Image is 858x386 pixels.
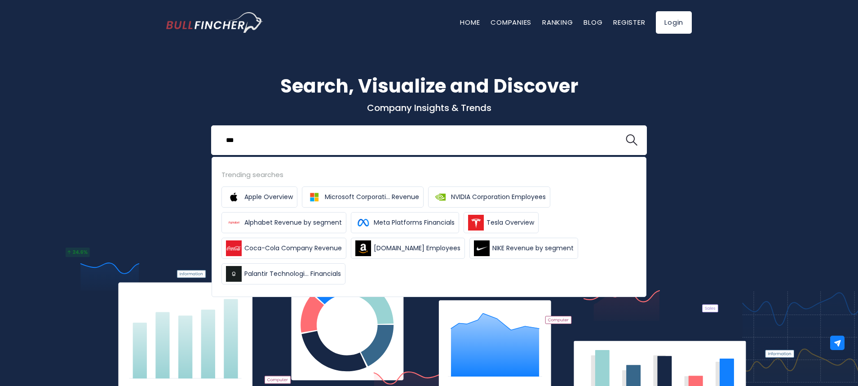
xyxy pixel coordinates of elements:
p: Company Insights & Trends [166,102,692,114]
a: [DOMAIN_NAME] Employees [351,238,465,259]
span: Apple Overview [244,192,293,202]
span: [DOMAIN_NAME] Employees [374,244,460,253]
span: NIKE Revenue by segment [492,244,574,253]
a: Blog [584,18,602,27]
a: Microsoft Corporati... Revenue [302,186,424,208]
span: Palantir Technologi... Financials [244,269,341,279]
img: Bullfincher logo [166,12,263,33]
a: Register [613,18,645,27]
span: Microsoft Corporati... Revenue [325,192,419,202]
span: Alphabet Revenue by segment [244,218,342,227]
a: Home [460,18,480,27]
a: Meta Platforms Financials [351,212,459,233]
a: NIKE Revenue by segment [469,238,578,259]
a: Tesla Overview [464,212,539,233]
a: Palantir Technologi... Financials [221,263,345,284]
a: Ranking [542,18,573,27]
div: Trending searches [221,169,637,180]
h1: Search, Visualize and Discover [166,72,692,100]
span: Tesla Overview [486,218,534,227]
span: NVIDIA Corporation Employees [451,192,546,202]
a: Alphabet Revenue by segment [221,212,346,233]
a: Companies [491,18,531,27]
img: search icon [626,134,637,146]
a: Go to homepage [166,12,263,33]
p: What's trending [166,173,692,182]
a: Login [656,11,692,34]
a: Coca-Cola Company Revenue [221,238,346,259]
span: Meta Platforms Financials [374,218,455,227]
span: Coca-Cola Company Revenue [244,244,342,253]
a: Apple Overview [221,186,297,208]
a: NVIDIA Corporation Employees [428,186,550,208]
